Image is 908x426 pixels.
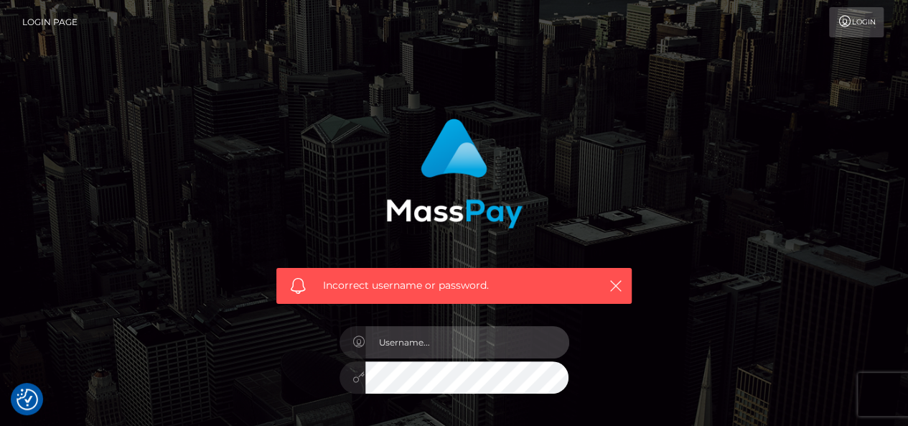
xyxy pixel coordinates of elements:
input: Username... [365,326,569,358]
a: Login [829,7,884,37]
a: Login Page [22,7,78,37]
img: MassPay Login [386,119,523,228]
img: Revisit consent button [17,389,38,410]
button: Consent Preferences [17,389,38,410]
span: Incorrect username or password. [323,278,585,293]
